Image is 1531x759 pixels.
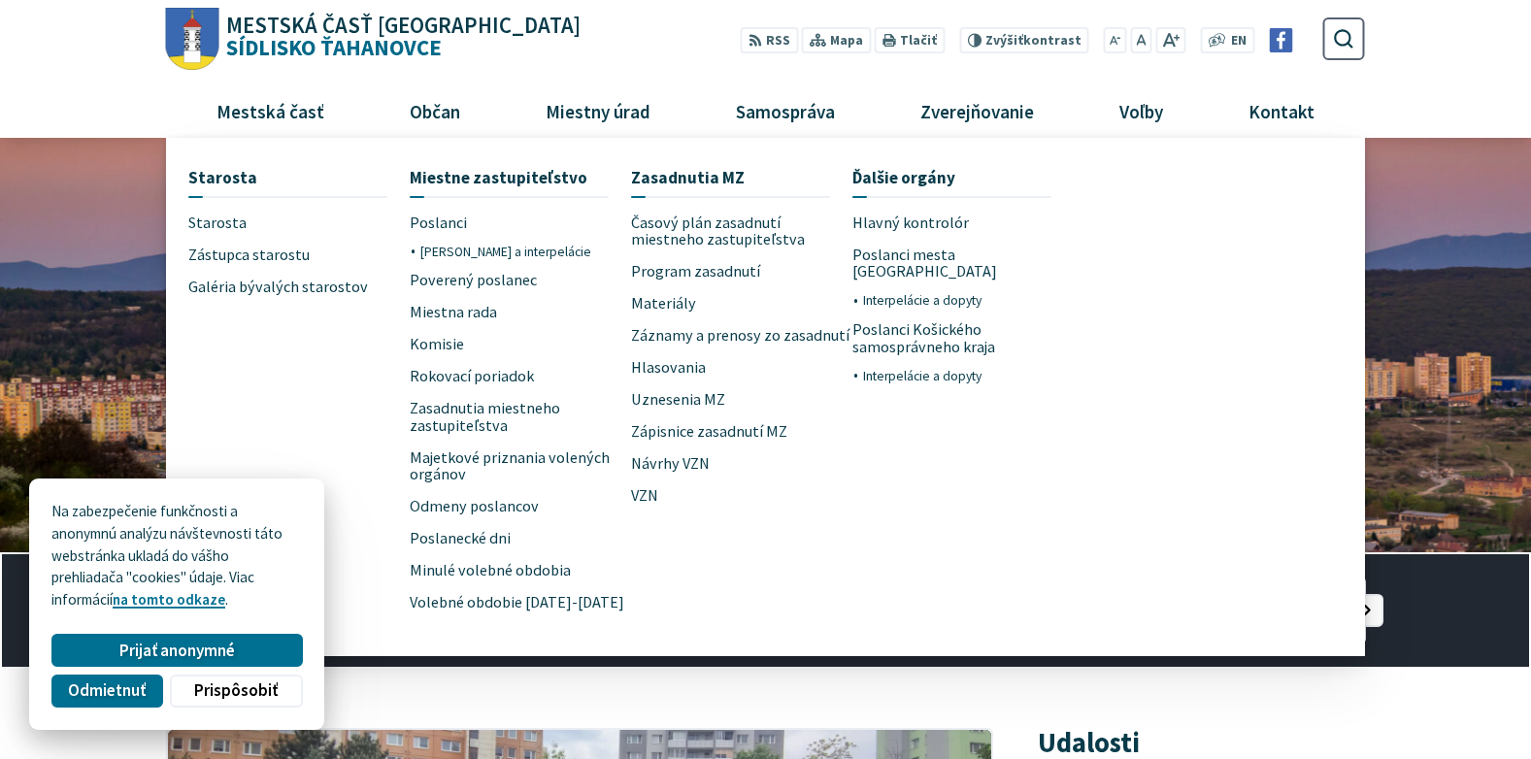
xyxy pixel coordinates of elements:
a: Samospráva [701,84,871,137]
span: Materiály [631,288,696,320]
a: Kontakt [1214,84,1350,137]
span: Miestny úrad [538,84,657,137]
a: Časový plán zasadnutí miestneho zastupiteľstva [631,207,852,256]
a: Návrhy VZN [631,448,852,480]
button: Zmenšiť veľkosť písma [1104,27,1127,53]
a: Logo Sídlisko Ťahanovce, prejsť na domovskú stránku. [166,8,581,71]
h3: Udalosti [1038,728,1140,758]
a: Zverejňovanie [885,84,1070,137]
span: Občan [402,84,467,137]
a: Minulé volebné obdobia [410,555,631,587]
a: Komisie [410,328,631,360]
span: Zástupca starostu [188,239,310,271]
button: Prijať anonymné [51,634,302,667]
a: Miestny úrad [510,84,685,137]
img: Prejsť na Facebook stránku [1269,28,1293,52]
a: EN [1226,31,1252,51]
span: Záznamy a prenosy zo zasadnutí [631,320,849,352]
span: Kontakt [1242,84,1322,137]
span: Poslanecké dni [410,523,511,555]
span: Prispôsobiť [194,680,278,701]
a: Interpelácie a dopyty [863,288,1074,313]
span: Miestna rada [410,296,497,328]
a: na tomto odkaze [113,590,225,609]
span: Mestská časť [GEOGRAPHIC_DATA] [226,15,581,37]
a: Záznamy a prenosy zo zasadnutí [631,320,852,352]
span: Odmeny poslancov [410,491,539,523]
a: RSS [741,27,798,53]
span: Poslanci [410,207,467,239]
span: Galéria bývalých starostov [188,271,368,303]
span: Hlavný kontrolór [852,207,969,239]
span: Rokovací poriadok [410,360,534,392]
a: Uznesenia MZ [631,384,852,416]
a: Poverený poslanec [410,265,631,297]
a: Mapa [802,27,871,53]
a: Volebné obdobie [DATE]-[DATE] [410,587,631,619]
span: Prijať anonymné [119,641,235,661]
a: VZN [631,480,852,512]
a: Program zasadnutí [631,256,852,288]
a: Starosta [188,207,410,239]
button: Zväčšiť veľkosť písma [1155,27,1185,53]
a: Materiály [631,288,852,320]
span: Odmietnuť [68,680,146,701]
a: Poslanci mesta [GEOGRAPHIC_DATA] [852,239,1074,288]
a: Poslanci Košického samosprávneho kraja [852,313,1074,363]
span: Hlasovania [631,352,706,384]
span: Volebné obdobie [DATE]-[DATE] [410,587,624,619]
span: Zverejňovanie [913,84,1041,137]
span: Minulé volebné obdobia [410,555,571,587]
span: VZN [631,480,658,512]
a: Zástupca starostu [188,239,410,271]
span: Zasadnutia MZ [631,160,745,196]
a: Galéria bývalých starostov [188,271,410,303]
a: [PERSON_NAME] a interpelácie [420,239,631,264]
a: Starosta [188,160,387,196]
button: Nastaviť pôvodnú veľkosť písma [1130,27,1151,53]
a: Rokovací poriadok [410,360,631,392]
span: Starosta [188,207,247,239]
a: Miestne zastupiteľstvo [410,160,609,196]
span: Návrhy VZN [631,448,710,480]
span: Ďalšie orgány [852,160,955,196]
span: Mapa [830,31,863,51]
span: Voľby [1113,84,1171,137]
h1: Sídlisko Ťahanovce [219,15,582,59]
span: Poverený poslanec [410,265,537,297]
a: Zasadnutia miestneho zastupiteľstva [410,392,631,442]
a: Zasadnutia MZ [631,160,830,196]
button: Tlačiť [875,27,945,53]
a: Voľby [1084,84,1199,137]
a: Poslanci [410,207,631,239]
a: Hlavný kontrolór [852,207,1074,239]
span: EN [1231,31,1247,51]
a: Hlasovania [631,352,852,384]
a: Ďalšie orgány [852,160,1051,196]
a: Občan [374,84,495,137]
span: Tlačiť [900,33,937,49]
img: Prejsť na domovskú stránku [166,8,219,71]
span: [PERSON_NAME] a interpelácie [420,239,591,264]
a: Miestna rada [410,296,631,328]
a: Mestská časť [181,84,359,137]
a: Odmeny poslancov [410,491,631,523]
span: Program zasadnutí [631,256,760,288]
div: Nasledujúci slajd [1350,594,1383,627]
span: Miestne zastupiteľstvo [410,160,587,196]
button: Zvýšiťkontrast [959,27,1088,53]
button: Odmietnuť [51,675,162,708]
span: Samospráva [728,84,842,137]
span: Komisie [410,328,464,360]
span: Interpelácie a dopyty [863,363,982,388]
span: kontrast [985,33,1082,49]
a: Majetkové priznania volených orgánov [410,442,631,491]
span: Starosta [188,160,257,196]
a: Poslanecké dni [410,523,631,555]
p: Na zabezpečenie funkčnosti a anonymnú analýzu návštevnosti táto webstránka ukladá do vášho prehli... [51,501,302,611]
